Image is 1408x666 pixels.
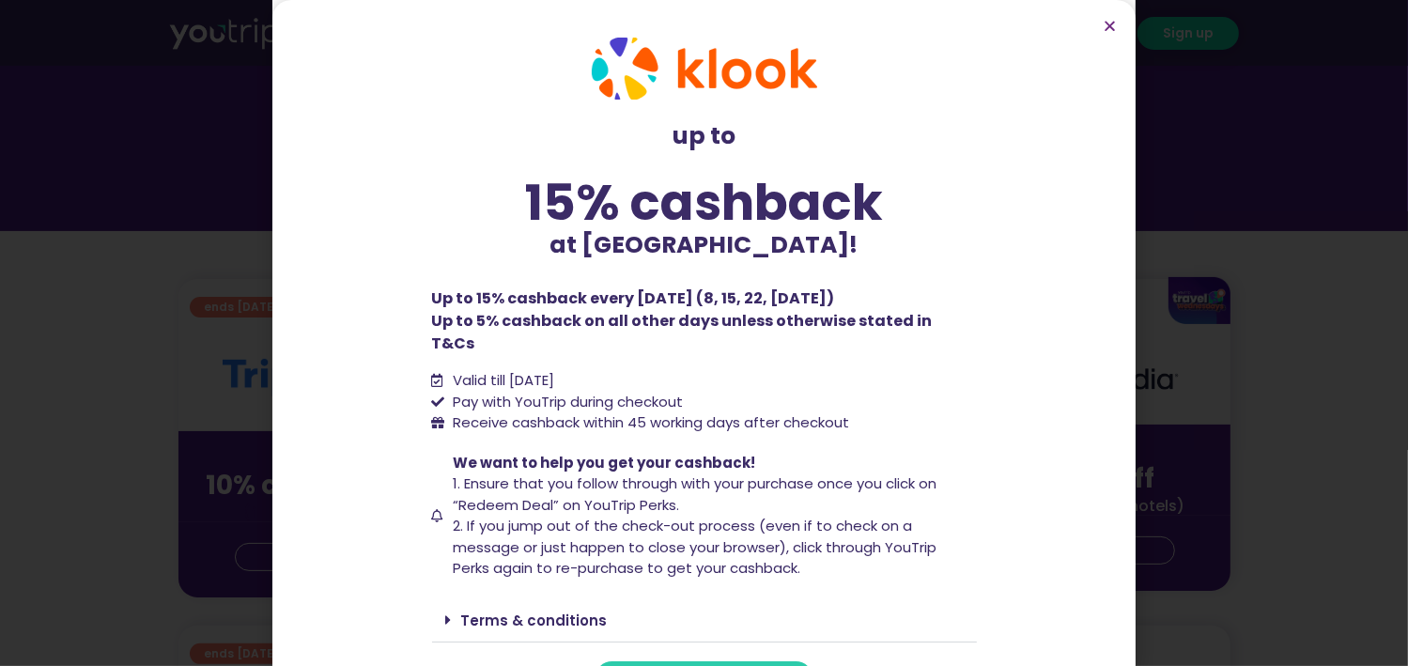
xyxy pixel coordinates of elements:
[432,598,977,643] div: Terms & conditions
[432,287,977,355] p: Up to 15% cashback every [DATE] (8, 15, 22, [DATE]) Up to 5% cashback on all other days unless ot...
[453,516,936,578] span: 2. If you jump out of the check-out process (even if to check on a message or just happen to clos...
[432,178,977,227] div: 15% cashback
[1103,19,1117,33] a: Close
[453,453,755,472] span: We want to help you get your cashback!
[453,473,936,515] span: 1. Ensure that you follow through with your purchase once you click on “Redeem Deal” on YouTrip P...
[432,227,977,263] p: at [GEOGRAPHIC_DATA]!
[432,118,977,154] p: up to
[448,412,849,434] span: Receive cashback within 45 working days after checkout
[448,392,683,413] span: Pay with YouTrip during checkout
[461,611,608,630] a: Terms & conditions
[448,370,554,392] span: Valid till [DATE]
